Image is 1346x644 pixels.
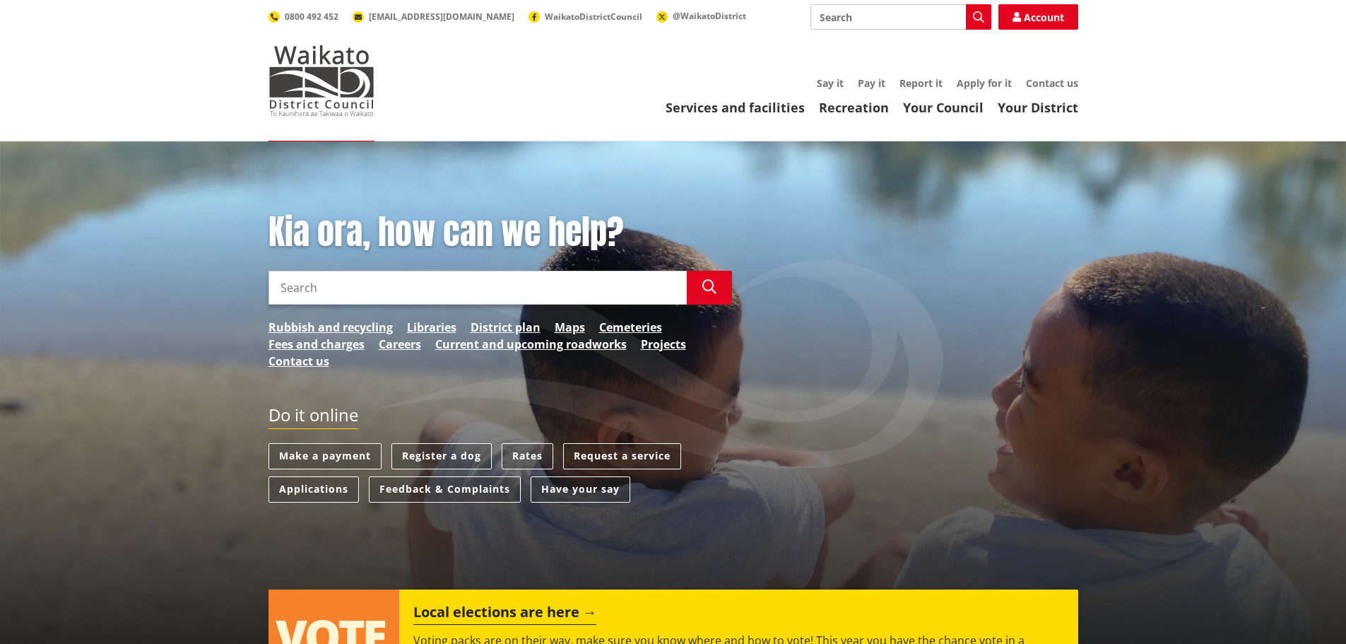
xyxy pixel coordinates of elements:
[268,212,732,253] h1: Kia ora, how can we help?
[268,336,365,353] a: Fees and charges
[998,99,1078,116] a: Your District
[899,76,943,90] a: Report it
[555,319,585,336] a: Maps
[268,11,338,23] a: 0800 492 452
[957,76,1012,90] a: Apply for it
[666,99,805,116] a: Services and facilities
[391,443,492,469] a: Register a dog
[268,271,687,305] input: Search input
[641,336,686,353] a: Projects
[268,405,358,430] h2: Do it online
[531,476,630,503] a: Have your say
[529,11,642,23] a: WaikatoDistrictCouncil
[656,10,746,22] a: @WaikatoDistrict
[599,319,662,336] a: Cemeteries
[819,99,889,116] a: Recreation
[379,336,421,353] a: Careers
[407,319,456,336] a: Libraries
[353,11,514,23] a: [EMAIL_ADDRESS][DOMAIN_NAME]
[471,319,541,336] a: District plan
[413,604,596,625] h2: Local elections are here
[545,11,642,23] span: WaikatoDistrictCouncil
[1026,76,1078,90] a: Contact us
[903,99,984,116] a: Your Council
[369,476,521,503] a: Feedback & Complaints
[268,443,382,469] a: Make a payment
[268,476,359,503] a: Applications
[998,4,1078,30] a: Account
[817,76,844,90] a: Say it
[268,319,393,336] a: Rubbish and recycling
[502,443,553,469] a: Rates
[673,10,746,22] span: @WaikatoDistrict
[285,11,338,23] span: 0800 492 452
[268,353,329,370] a: Contact us
[858,76,885,90] a: Pay it
[435,336,627,353] a: Current and upcoming roadworks
[268,45,374,116] img: Waikato District Council - Te Kaunihera aa Takiwaa o Waikato
[369,11,514,23] span: [EMAIL_ADDRESS][DOMAIN_NAME]
[810,4,991,30] input: Search input
[563,443,681,469] a: Request a service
